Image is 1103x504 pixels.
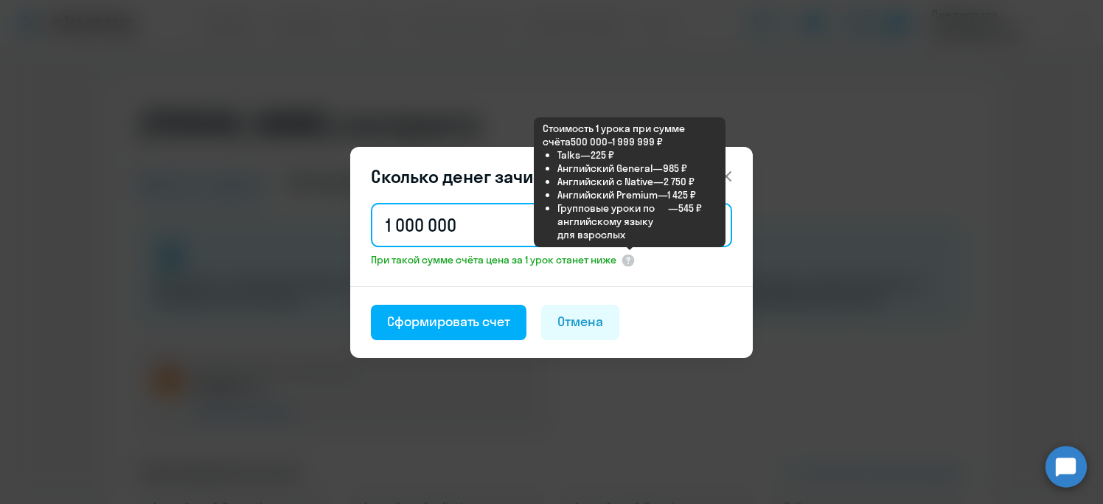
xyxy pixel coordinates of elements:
[557,175,653,188] p: Английский с Native
[557,148,580,162] p: Talks
[658,188,667,201] span: —
[591,148,614,162] span: 225 ₽
[371,253,616,266] span: При такой сумме счёта цена за 1 урок станет ниже
[557,162,653,175] p: Английский General
[663,162,687,175] span: 985 ₽
[371,203,732,247] input: 1 000 000 000 ₽
[653,162,663,175] span: —
[653,175,664,188] span: —
[350,165,753,188] header: Сколько денег зачислить на баланс?
[608,135,663,148] span: –1 999 999 ₽
[541,305,619,340] button: Отмена
[557,312,603,331] div: Отмена
[664,175,695,188] span: 2 750 ₽
[678,201,702,215] span: 545 ₽
[571,135,608,148] span: 500 000
[387,312,510,331] div: Сформировать счет
[667,188,696,201] span: 1 425 ₽
[557,188,658,201] p: Английский Premium
[580,148,591,162] span: —
[371,305,526,340] button: Сформировать счет
[543,122,685,148] span: Стоимость 1 урока при сумме счёта
[668,201,678,215] span: —
[557,201,668,241] p: Групповые уроки по английскому языку для взрослых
